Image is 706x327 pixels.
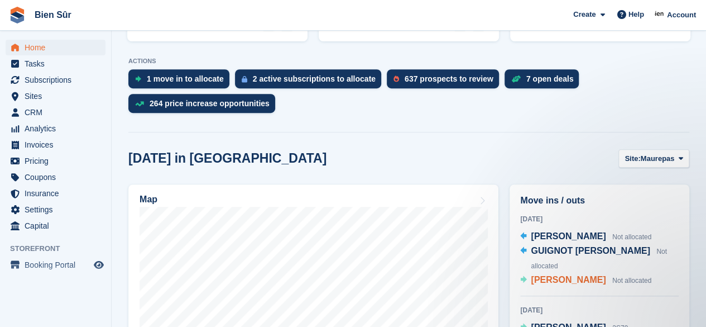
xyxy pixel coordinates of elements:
[25,169,92,185] span: Coupons
[25,40,92,55] span: Home
[573,9,595,20] span: Create
[30,6,76,24] a: Bien Sûr
[531,231,606,241] span: [PERSON_NAME]
[6,88,105,104] a: menu
[10,243,111,254] span: Storefront
[140,195,157,205] h2: Map
[235,69,387,94] a: 2 active subscriptions to allocate
[612,233,651,241] span: Not allocated
[25,137,92,153] span: Invoices
[531,246,650,255] span: GUIGNOT [PERSON_NAME]
[6,121,105,136] a: menu
[641,153,675,164] span: Maurepas
[393,75,399,82] img: prospect-51fa495bee0391a8d652442698ab0144808aea92771e9ea1ae160a38d050c398.svg
[25,72,92,88] span: Subscriptions
[618,149,689,168] button: Site: Maurepas
[6,186,105,201] a: menu
[6,169,105,185] a: menu
[135,75,141,82] img: move_ins_to_allocate_icon-fdf77a2bb77ea45bf5b3d319d69a93e2d87916cf1d5bf7949dd705db3b84f3ca.svg
[128,94,281,119] a: 264 price increase opportunities
[526,74,574,83] div: 7 open deals
[128,58,689,65] p: ACTIONS
[520,194,679,207] h2: Move ins / outs
[654,9,665,20] img: Asmaa Habri
[6,257,105,273] a: menu
[150,99,270,108] div: 264 price increase opportunities
[6,153,105,169] a: menu
[625,153,640,164] span: Site:
[6,202,105,217] a: menu
[25,153,92,169] span: Pricing
[6,40,105,55] a: menu
[6,56,105,72] a: menu
[25,257,92,273] span: Booking Portal
[25,88,92,104] span: Sites
[135,101,144,106] img: price_increase_opportunities-93ffe204e8149a01c8c9dc8f82e8f89637d9d84a8eef4429ea346261dce0b2c0.svg
[628,9,644,20] span: Help
[511,75,521,83] img: deal-1b604bf984904fb50ccaf53a9ad4b4a5d6e5aea283cecdc64d6e3604feb123c2.svg
[25,56,92,72] span: Tasks
[128,151,326,166] h2: [DATE] in [GEOGRAPHIC_DATA]
[128,69,235,94] a: 1 move in to allocate
[25,105,92,120] span: CRM
[520,305,679,315] div: [DATE]
[612,277,651,285] span: Not allocated
[25,121,92,136] span: Analytics
[520,230,651,244] a: [PERSON_NAME] Not allocated
[25,186,92,201] span: Insurance
[387,69,505,94] a: 637 prospects to review
[147,74,224,83] div: 1 move in to allocate
[9,7,26,23] img: stora-icon-8386f47178a22dfd0bd8f6a31ec36ba5ce8667c1dd55bd0f319d3a0aa187defe.svg
[6,105,105,120] a: menu
[667,10,696,21] span: Account
[505,69,585,94] a: 7 open deals
[253,74,376,83] div: 2 active subscriptions to allocate
[531,275,606,285] span: [PERSON_NAME]
[520,244,679,273] a: GUIGNOT [PERSON_NAME] Not allocated
[92,258,105,272] a: Preview store
[531,248,666,270] span: Not allocated
[25,202,92,217] span: Settings
[25,218,92,234] span: Capital
[405,74,493,83] div: 637 prospects to review
[6,218,105,234] a: menu
[520,273,651,288] a: [PERSON_NAME] Not allocated
[6,72,105,88] a: menu
[6,137,105,153] a: menu
[520,214,679,224] div: [DATE]
[242,75,247,83] img: active_subscription_to_allocate_icon-d502201f5373d7db506a760aba3b589e785aa758c864c3986d89f69b8ff3...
